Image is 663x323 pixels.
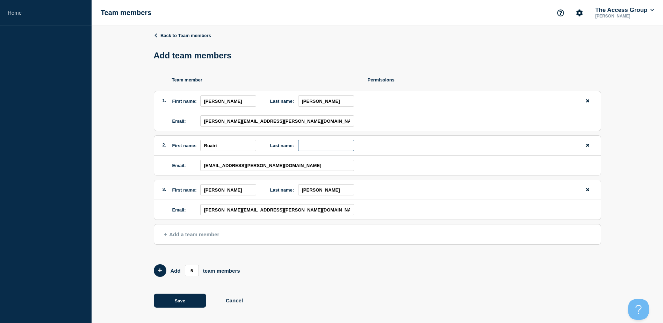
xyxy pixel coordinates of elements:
[200,115,354,127] input: email
[270,143,294,148] label: Last name:
[628,299,649,320] iframe: Help Scout Beacon - Open
[172,119,186,124] label: Email:
[171,268,181,274] p: Add
[200,160,354,171] input: email
[298,140,354,151] input: last name
[163,98,166,103] span: 1.
[298,184,354,195] input: last name
[583,95,592,107] button: remove team member button
[163,142,166,148] span: 2.
[270,187,294,193] label: Last name:
[226,297,243,303] button: Cancel
[594,7,655,14] button: The Access Group
[163,187,166,192] span: 3.
[298,95,354,107] input: last name
[200,140,256,151] input: first name
[154,224,601,245] button: Add a team member
[553,6,568,20] button: Support
[583,140,592,151] button: remove team member button
[583,184,592,195] button: remove team member button
[164,231,219,237] span: Add a team member
[154,51,236,60] h1: Add team members
[172,143,197,148] label: First name:
[200,204,354,215] input: email
[594,14,655,19] p: [PERSON_NAME]
[101,9,151,17] h1: Team members
[172,99,197,104] label: First name:
[270,99,294,104] label: Last name:
[200,184,256,195] input: first name
[172,187,197,193] label: First name:
[172,77,368,82] p: Team member
[185,265,199,276] input: Add members count
[200,95,256,107] input: first name
[154,33,211,38] a: Back to Team members
[154,294,206,308] button: Save
[172,163,186,168] label: Email:
[368,77,601,82] p: Permissions
[203,268,240,274] p: team members
[154,264,166,277] button: Add 5 team members
[172,207,186,213] label: Email:
[572,6,587,20] button: Account settings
